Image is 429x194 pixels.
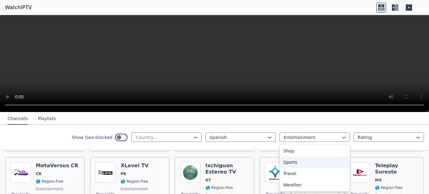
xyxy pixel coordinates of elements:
span: entertainment [36,186,63,191]
span: 🌎 Region-free [375,185,403,190]
span: 🌎 Region-free [121,179,148,184]
span: PR [121,171,126,176]
img: XLevel TV [95,163,116,183]
img: Teleplay Sureste [350,163,370,183]
img: MetaVersus CR [11,163,31,183]
div: Travel [280,168,350,179]
img: Ixchiguan Estereo TV [180,163,200,183]
span: 🌎 Region-free [36,179,63,184]
label: Show Geo-blocked [72,134,112,141]
div: Weather [280,179,350,191]
h6: Teleplay Sureste [375,163,418,175]
h6: MetaVersus CR [36,163,79,169]
div: Sports [280,157,350,168]
img: Estrella TV [265,163,285,183]
span: entertainment [121,186,148,191]
button: Channels [8,113,28,125]
button: Playlists [38,113,56,125]
h6: Ixchiguan Estereo TV [205,163,249,175]
div: Shop [280,145,350,157]
span: CR [36,171,41,176]
span: 🌎 Region-free [205,185,233,190]
h6: XLevel TV [121,163,149,169]
a: WatchIPTV [5,4,32,11]
span: MX [375,178,382,183]
span: GT [205,178,211,183]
